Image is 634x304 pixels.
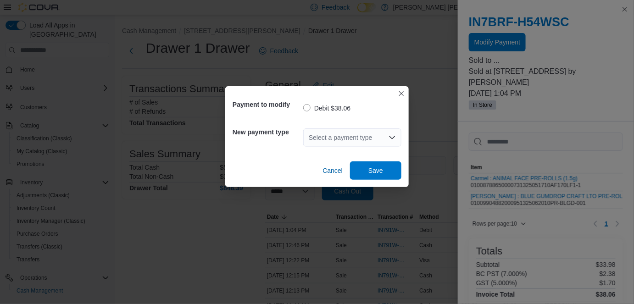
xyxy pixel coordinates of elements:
span: Cancel [323,166,343,175]
h5: New payment type [233,123,301,141]
span: Save [368,166,383,175]
button: Cancel [319,161,346,180]
button: Closes this modal window [396,88,407,99]
button: Save [350,161,401,180]
button: Open list of options [389,134,396,141]
label: Debit $38.06 [303,103,350,114]
input: Accessible screen reader label [309,132,310,143]
h5: Payment to modify [233,95,301,114]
